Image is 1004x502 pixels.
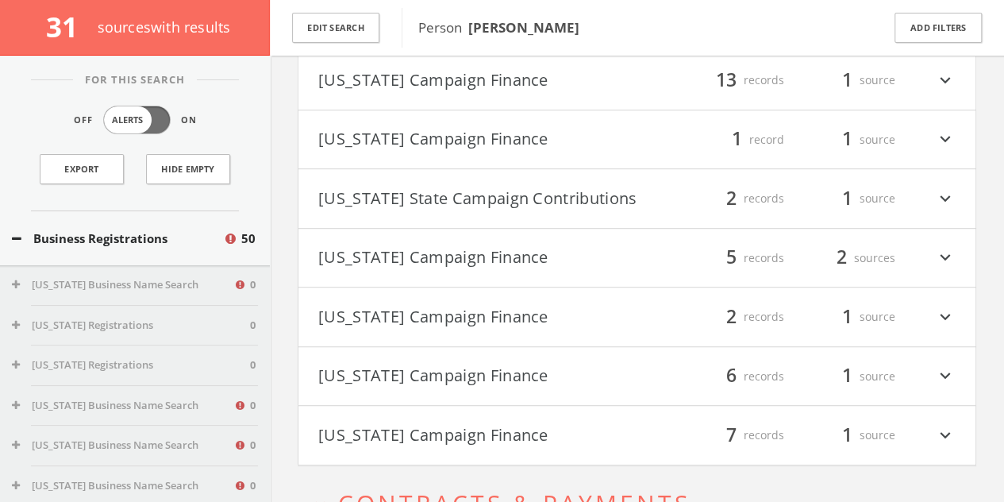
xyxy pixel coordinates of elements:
i: expand_more [935,185,956,212]
button: [US_STATE] Campaign Finance [318,126,637,153]
button: [US_STATE] Business Name Search [12,438,233,454]
span: 5 [719,244,744,272]
span: 0 [250,398,256,414]
span: 2 [829,244,854,272]
div: records [689,422,784,449]
button: [US_STATE] Campaign Finance [318,422,637,449]
span: source s with results [98,17,231,37]
span: 1 [835,421,860,449]
span: On [181,114,197,127]
span: 7 [719,421,744,449]
span: 1 [835,66,860,94]
button: [US_STATE] Business Name Search [12,277,233,293]
span: 2 [719,184,744,212]
a: Export [40,154,124,184]
button: [US_STATE] Registrations [12,357,250,373]
span: 0 [250,318,256,334]
b: [PERSON_NAME] [468,18,579,37]
span: 0 [250,357,256,373]
div: record [689,126,784,153]
button: [US_STATE] Campaign Finance [318,67,637,94]
span: Person [418,18,579,37]
button: [US_STATE] Campaign Finance [318,303,637,330]
div: source [800,363,895,390]
span: Off [74,114,93,127]
span: 0 [250,438,256,454]
i: expand_more [935,126,956,153]
div: sources [800,245,895,272]
button: [US_STATE] Business Name Search [12,398,233,414]
button: [US_STATE] Campaign Finance [318,245,637,272]
div: source [800,185,895,212]
span: 0 [250,277,256,293]
i: expand_more [935,67,956,94]
div: source [800,67,895,94]
div: source [800,422,895,449]
span: 31 [46,8,91,45]
div: records [689,67,784,94]
i: expand_more [935,363,956,390]
span: 50 [241,230,256,248]
div: records [689,185,784,212]
div: source [800,126,895,153]
i: expand_more [935,245,956,272]
div: records [689,303,784,330]
button: Hide Empty [146,154,230,184]
button: [US_STATE] Campaign Finance [318,363,637,390]
span: 1 [725,125,749,153]
div: records [689,245,784,272]
span: 1 [835,303,860,330]
span: 13 [709,66,744,94]
button: Add Filters [894,13,982,44]
span: 1 [835,184,860,212]
i: expand_more [935,422,956,449]
button: Business Registrations [12,230,223,248]
span: 1 [835,125,860,153]
i: expand_more [935,303,956,330]
div: source [800,303,895,330]
button: [US_STATE] Business Name Search [12,478,233,494]
span: 2 [719,303,744,330]
span: 6 [719,362,744,390]
button: [US_STATE] Registrations [12,318,250,334]
button: [US_STATE] State Campaign Contributions [318,185,637,212]
span: 1 [835,362,860,390]
span: 0 [250,478,256,494]
button: Edit Search [292,13,379,44]
span: For This Search [73,72,197,88]
div: records [689,363,784,390]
